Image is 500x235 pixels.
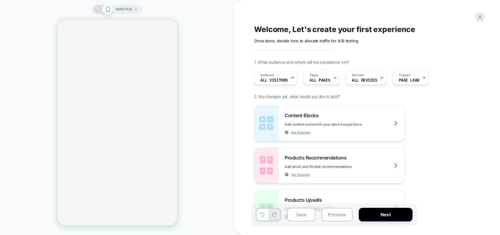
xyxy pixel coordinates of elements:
button: Next [359,208,412,221]
span: See Example [291,130,310,134]
span: Pages [310,73,318,77]
span: See Example [291,172,310,177]
span: Content Blocks [285,112,321,118]
span: Trigger [399,73,411,77]
span: 2. No changes yet, what would you like to add? [254,94,340,99]
span: 1. What audience and where will the experience run? [254,60,349,65]
span: Audience [260,73,274,77]
button: Save [287,208,315,221]
span: Add smart and flexible recommendations [285,164,382,169]
span: ALL PAGES [310,78,330,82]
span: HOMEPAGE [116,5,132,14]
span: Add content and enrich your store's experience [285,122,392,127]
button: Preview [321,208,353,221]
span: Products Upsells [285,197,325,203]
span: All Visitors [260,78,288,82]
span: Page Load [399,78,419,82]
span: ALL DEVICES [352,78,377,82]
span: Products Recommendations [285,155,349,161]
span: Devices [352,73,364,77]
